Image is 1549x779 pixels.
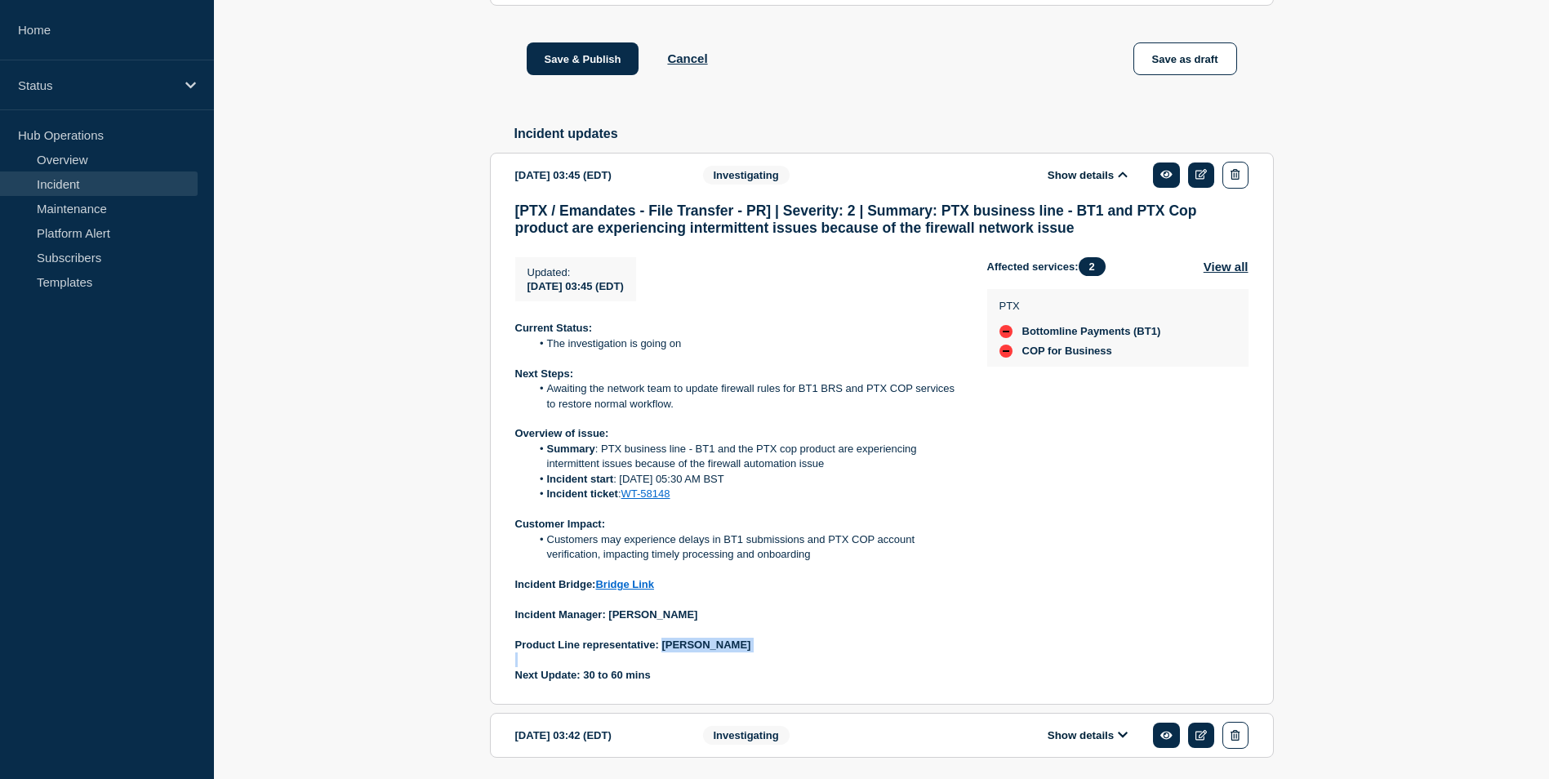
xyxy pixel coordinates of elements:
[515,427,609,439] strong: Overview of issue:
[1022,345,1112,358] span: COP for Business
[1079,257,1106,276] span: 2
[703,726,790,745] span: Investigating
[515,203,1249,237] h3: [PTX / Emandates - File Transfer - PR] | Severity: 2 | Summary: PTX business line - BT1 and PTX C...
[515,367,574,380] strong: Next Steps:
[1043,168,1133,182] button: Show details
[1043,728,1133,742] button: Show details
[515,518,606,530] strong: Customer Impact:
[595,578,654,590] a: Bridge Link
[531,472,961,487] li: : [DATE] 05:30 AM BST
[514,127,1274,141] h2: Incident updates
[527,42,639,75] button: Save & Publish
[527,280,624,292] span: [DATE] 03:45 (EDT)
[1133,42,1237,75] button: Save as draft
[667,51,707,65] button: Cancel
[515,162,679,189] div: [DATE] 03:45 (EDT)
[527,266,624,278] p: Updated :
[531,336,961,351] li: The investigation is going on
[531,487,961,501] li: :
[531,532,961,563] li: Customers may experience delays in BT1 submissions and PTX COP account verification, impacting ti...
[515,669,651,681] strong: Next Update: 30 to 60 mins
[999,300,1161,312] p: PTX
[987,257,1114,276] span: Affected services:
[621,487,670,500] a: WT-58148
[999,345,1013,358] div: down
[999,325,1013,338] div: down
[515,322,593,334] strong: Current Status:
[547,473,614,485] strong: Incident start
[1204,257,1249,276] button: View all
[703,166,790,185] span: Investigating
[547,443,595,455] strong: Summary
[515,578,654,590] strong: Incident Bridge:
[18,78,175,92] p: Status
[515,722,679,749] div: [DATE] 03:42 (EDT)
[515,639,751,651] strong: Product Line representative: [PERSON_NAME]
[1022,325,1161,338] span: Bottomline Payments (BT1)
[531,381,961,412] li: Awaiting the network team to update firewall rules for BT1 BRS and PTX COP services to restore no...
[547,487,618,500] strong: Incident ticket
[515,608,698,621] strong: Incident Manager: [PERSON_NAME]
[531,442,961,472] li: : PTX business line - BT1 and the PTX cop product are experiencing intermittent issues because of...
